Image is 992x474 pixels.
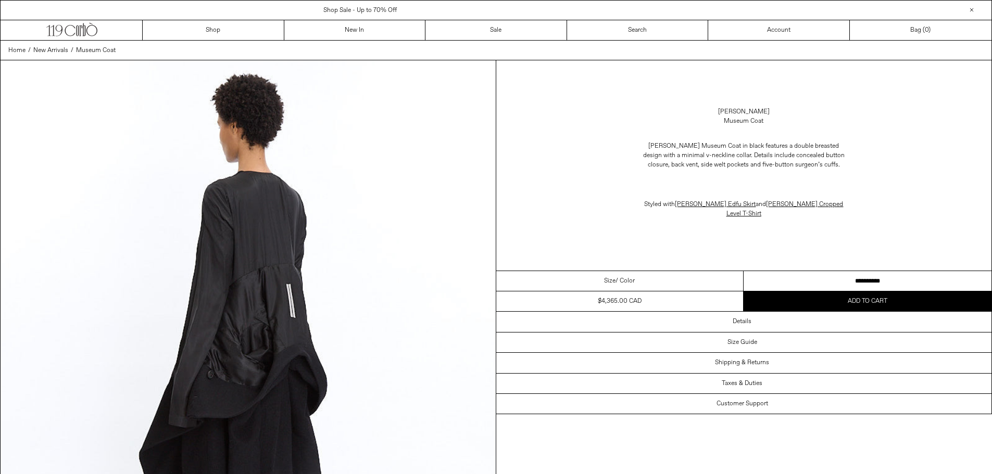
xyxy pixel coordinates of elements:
a: Museum Coat [76,46,116,55]
h3: Customer Support [717,400,768,407]
a: New In [284,20,426,40]
div: $4,365.00 CAD [598,297,642,306]
a: Shop Sale - Up to 70% Off [323,6,397,15]
a: [PERSON_NAME] Cropped Level T-Shirt [726,200,844,218]
a: [PERSON_NAME] [718,107,770,117]
a: Sale [425,20,567,40]
a: Shop [143,20,284,40]
span: Styled with and [644,200,843,218]
span: Size [604,276,616,286]
a: Search [567,20,709,40]
a: Home [8,46,26,55]
a: Bag () [850,20,991,40]
a: New Arrivals [33,46,68,55]
span: / [28,46,31,55]
h3: Shipping & Returns [715,359,769,366]
span: Add to cart [848,297,887,305]
h3: Taxes & Duties [722,380,762,387]
button: Add to cart [744,291,991,311]
a: [PERSON_NAME] Edfu Skirt [675,200,756,209]
h3: Size Guide [727,339,757,346]
span: / [71,46,73,55]
a: Account [708,20,850,40]
span: / Color [616,276,635,286]
span: 0 [925,26,928,34]
div: Museum Coat [724,117,763,126]
span: ) [925,25,931,35]
h3: Details [733,318,751,325]
p: [PERSON_NAME] Museum Coat in black features a double breasted design with a minimal v-neckline co... [639,136,848,175]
